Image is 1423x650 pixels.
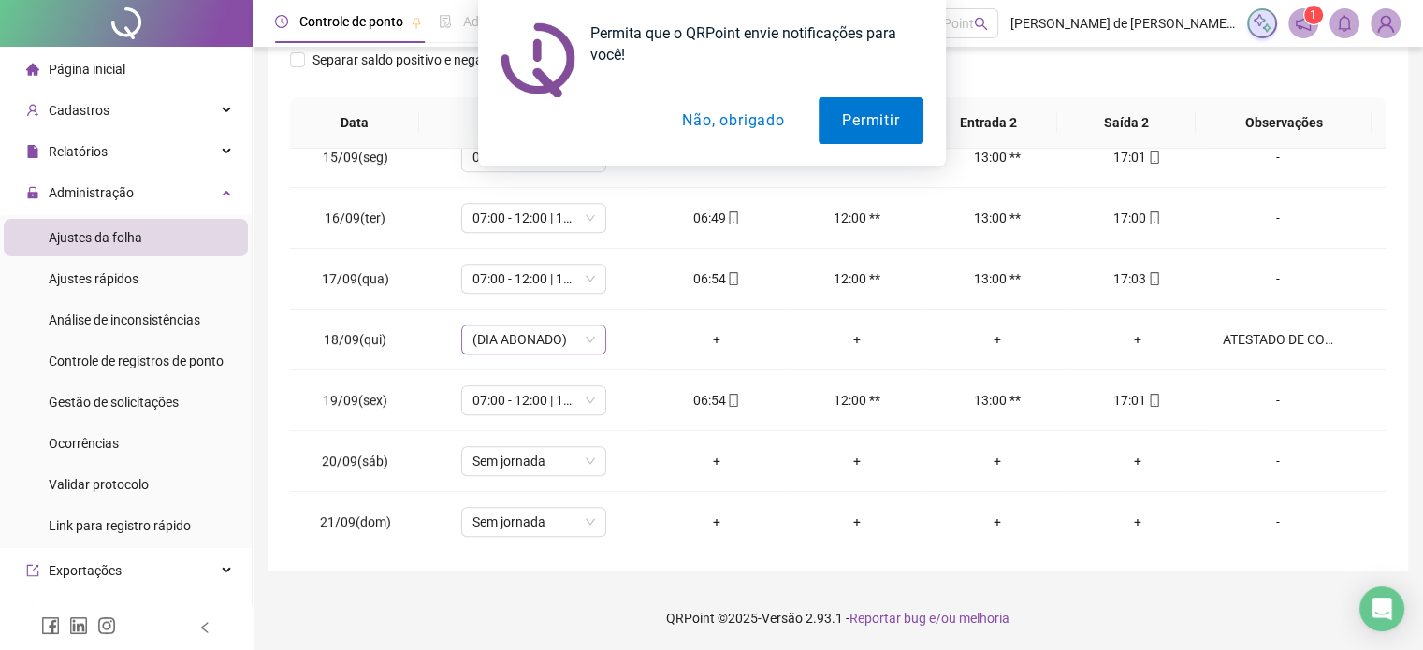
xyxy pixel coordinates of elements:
div: - [1222,390,1332,411]
div: Permita que o QRPoint envie notificações para você! [575,22,923,65]
div: - [1222,268,1332,289]
span: mobile [1146,272,1161,285]
span: Gestão de solicitações [49,395,179,410]
div: + [661,512,772,532]
span: 17/09(qua) [322,271,389,286]
span: 21/09(dom) [320,514,391,529]
div: + [1082,451,1193,471]
div: 17:01 [1082,390,1193,411]
div: - [1222,512,1332,532]
span: Reportar bug e/ou melhoria [849,611,1009,626]
span: lock [26,186,39,199]
span: linkedin [69,616,88,635]
span: instagram [97,616,116,635]
div: + [1082,512,1193,532]
div: + [942,512,1053,532]
div: + [802,451,912,471]
span: Ajustes rápidos [49,271,138,286]
div: + [802,512,912,532]
span: Controle de registros de ponto [49,354,224,368]
div: - [1222,451,1332,471]
div: ATESTADO DE COMPARECIMENTO. [1222,329,1332,350]
div: 17:00 [1082,208,1193,228]
div: - [1222,208,1332,228]
span: Sem jornada [472,447,595,475]
span: 16/09(ter) [325,210,385,225]
span: Link para registro rápido [49,518,191,533]
span: mobile [725,272,740,285]
span: Validar protocolo [49,477,149,492]
div: 06:54 [661,268,772,289]
span: facebook [41,616,60,635]
span: mobile [1146,394,1161,407]
span: Versão [762,611,803,626]
span: Integrações [49,604,118,619]
div: + [942,451,1053,471]
span: Análise de inconsistências [49,312,200,327]
div: + [661,451,772,471]
div: 06:54 [661,390,772,411]
span: Administração [49,185,134,200]
div: 06:49 [661,208,772,228]
div: + [661,329,772,350]
span: 07:00 - 12:00 | 13:00 - 16:48 [472,204,595,232]
div: + [1082,329,1193,350]
span: 07:00 - 12:00 | 13:00 - 16:48 [472,386,595,414]
span: left [198,621,211,634]
span: Ocorrências [49,436,119,451]
span: 20/09(sáb) [322,454,388,469]
span: Sem jornada [472,508,595,536]
span: (DIA ABONADO) [472,325,595,354]
span: 19/09(sex) [323,393,387,408]
div: 17:03 [1082,268,1193,289]
span: mobile [725,394,740,407]
img: notification icon [501,22,575,97]
span: mobile [1146,211,1161,224]
div: + [802,329,912,350]
div: Open Intercom Messenger [1359,586,1404,631]
div: + [942,329,1053,350]
span: mobile [725,211,740,224]
button: Permitir [819,97,922,144]
span: Exportações [49,563,122,578]
span: Ajustes da folha [49,230,142,245]
span: export [26,564,39,577]
span: 18/09(qui) [324,332,386,347]
button: Não, obrigado [659,97,807,144]
span: 07:00 - 12:00 | 13:00 - 16:48 [472,265,595,293]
